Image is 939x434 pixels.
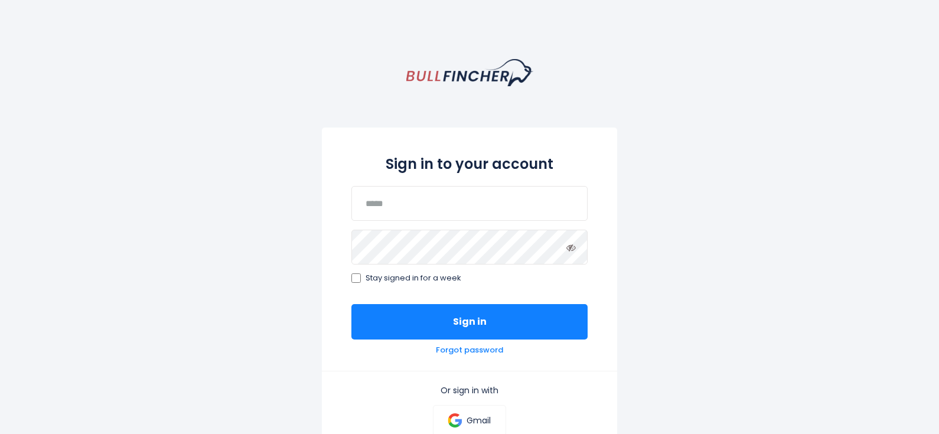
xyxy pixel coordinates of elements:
[366,273,461,283] span: Stay signed in for a week
[436,345,503,355] a: Forgot password
[351,273,361,283] input: Stay signed in for a week
[351,304,588,340] button: Sign in
[467,415,491,426] p: Gmail
[351,385,588,396] p: Or sign in with
[351,154,588,174] h2: Sign in to your account
[406,59,533,86] a: homepage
